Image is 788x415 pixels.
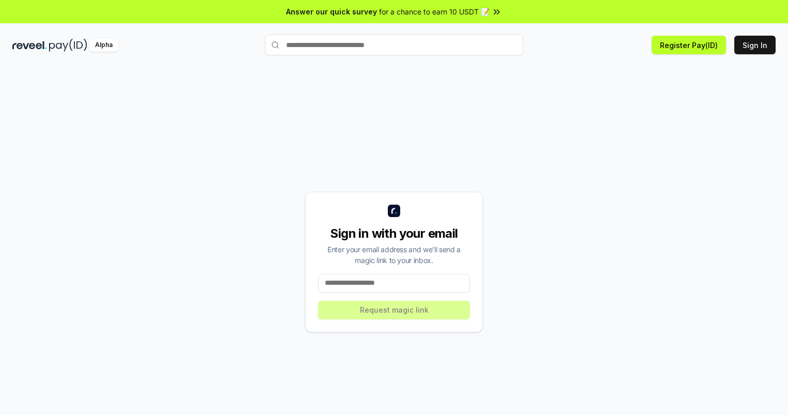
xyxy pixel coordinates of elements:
div: Alpha [89,39,118,52]
div: Sign in with your email [318,225,470,242]
span: Answer our quick survey [286,6,377,17]
span: for a chance to earn 10 USDT 📝 [379,6,490,17]
img: pay_id [49,39,87,52]
button: Sign In [734,36,776,54]
button: Register Pay(ID) [652,36,726,54]
div: Enter your email address and we’ll send a magic link to your inbox. [318,244,470,266]
img: logo_small [388,205,400,217]
img: reveel_dark [12,39,47,52]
